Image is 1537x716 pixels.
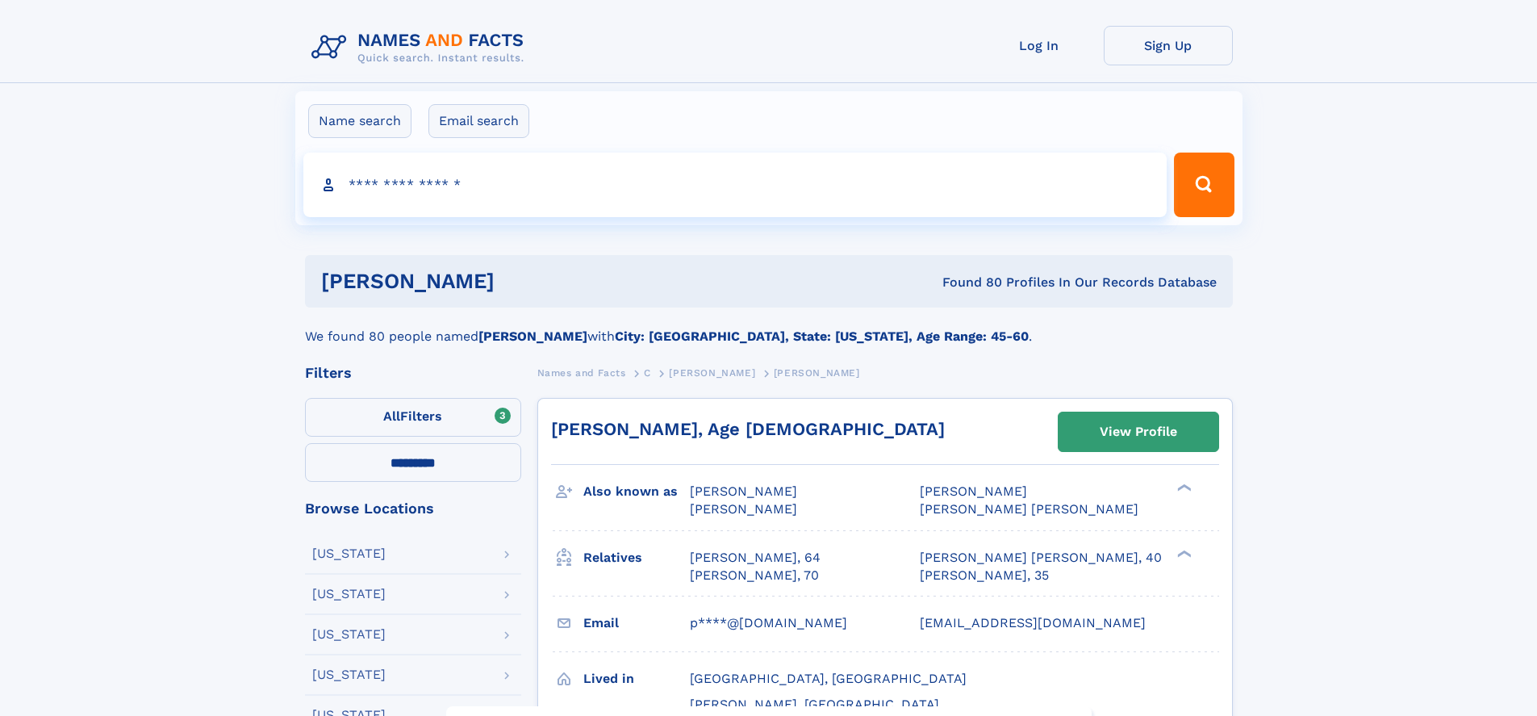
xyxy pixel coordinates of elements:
span: C [644,367,651,379]
div: We found 80 people named with . [305,308,1233,346]
div: View Profile [1100,413,1177,450]
h3: Lived in [583,665,690,693]
a: Sign Up [1104,26,1233,65]
b: [PERSON_NAME] [478,329,587,344]
div: Filters [305,366,521,380]
button: Search Button [1174,153,1234,217]
h3: Email [583,609,690,637]
a: [PERSON_NAME], 70 [690,567,819,584]
a: View Profile [1059,412,1218,451]
div: [US_STATE] [312,547,386,560]
b: City: [GEOGRAPHIC_DATA], State: [US_STATE], Age Range: 45-60 [615,329,1029,344]
div: ❯ [1173,548,1192,559]
label: Filters [305,398,521,437]
div: ❯ [1173,483,1192,493]
span: [EMAIL_ADDRESS][DOMAIN_NAME] [920,615,1146,630]
div: [US_STATE] [312,588,386,601]
div: Found 80 Profiles In Our Records Database [718,274,1217,291]
a: [PERSON_NAME] [PERSON_NAME], 40 [920,549,1162,567]
input: search input [303,153,1167,217]
a: [PERSON_NAME], 35 [920,567,1049,584]
h3: Also known as [583,478,690,505]
span: [PERSON_NAME] [669,367,755,379]
label: Email search [428,104,529,138]
div: [US_STATE] [312,628,386,641]
span: [PERSON_NAME], [GEOGRAPHIC_DATA] [690,697,939,712]
a: Names and Facts [537,362,626,383]
span: [PERSON_NAME] [690,484,797,499]
a: C [644,362,651,383]
h3: Relatives [583,544,690,572]
span: [PERSON_NAME] [920,484,1027,499]
a: [PERSON_NAME], Age [DEMOGRAPHIC_DATA] [551,419,945,439]
a: [PERSON_NAME] [669,362,755,383]
a: [PERSON_NAME], 64 [690,549,821,567]
label: Name search [308,104,411,138]
span: All [383,408,400,424]
span: [PERSON_NAME] [690,501,797,517]
span: [GEOGRAPHIC_DATA], [GEOGRAPHIC_DATA] [690,671,967,686]
span: [PERSON_NAME] [774,367,860,379]
img: Logo Names and Facts [305,26,537,69]
div: [US_STATE] [312,668,386,681]
h1: [PERSON_NAME] [321,271,719,291]
a: Log In [975,26,1104,65]
div: Browse Locations [305,501,521,516]
span: [PERSON_NAME] [PERSON_NAME] [920,501,1138,517]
